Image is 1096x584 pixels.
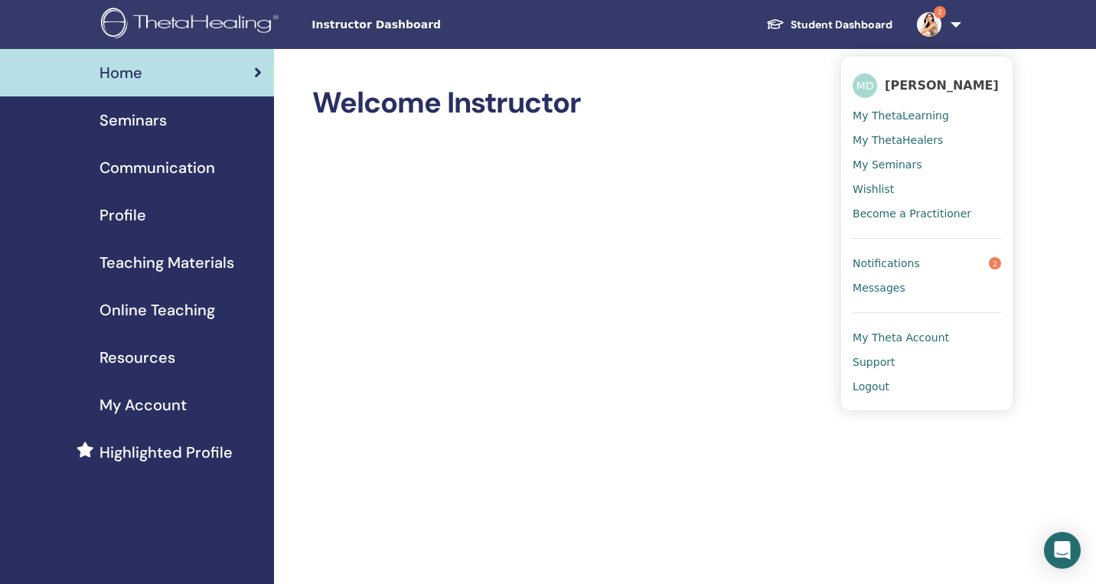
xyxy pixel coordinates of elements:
[853,109,949,122] span: My ThetaLearning
[99,251,234,274] span: Teaching Materials
[853,355,895,369] span: Support
[766,18,784,31] img: graduation-cap-white.svg
[853,325,1001,350] a: My Theta Account
[99,346,175,369] span: Resources
[853,68,1001,103] a: MD[PERSON_NAME]
[99,441,233,464] span: Highlighted Profile
[853,133,943,147] span: My ThetaHealers
[853,281,905,295] span: Messages
[853,207,971,220] span: Become a Practitioner
[99,393,187,416] span: My Account
[989,257,1001,269] span: 2
[99,156,215,179] span: Communication
[99,109,167,132] span: Seminars
[1044,532,1081,569] div: Open Intercom Messenger
[99,204,146,227] span: Profile
[853,103,1001,128] a: My ThetaLearning
[841,57,1013,410] ul: 2
[885,77,999,93] span: [PERSON_NAME]
[934,6,946,18] span: 2
[853,182,894,196] span: Wishlist
[853,251,1001,276] a: Notifications2
[754,11,905,39] a: Student Dashboard
[853,256,920,270] span: Notifications
[853,331,949,344] span: My Theta Account
[312,86,958,121] h2: Welcome Instructor
[101,8,284,42] img: logo.png
[917,12,941,37] img: default.jpg
[853,350,1001,374] a: Support
[853,374,1001,399] a: Logout
[853,380,889,393] span: Logout
[853,152,1001,177] a: My Seminars
[853,158,921,171] span: My Seminars
[853,128,1001,152] a: My ThetaHealers
[853,177,1001,201] a: Wishlist
[99,61,142,84] span: Home
[312,17,541,33] span: Instructor Dashboard
[99,299,215,321] span: Online Teaching
[853,201,1001,226] a: Become a Practitioner
[853,73,877,98] span: MD
[853,276,1001,300] a: Messages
